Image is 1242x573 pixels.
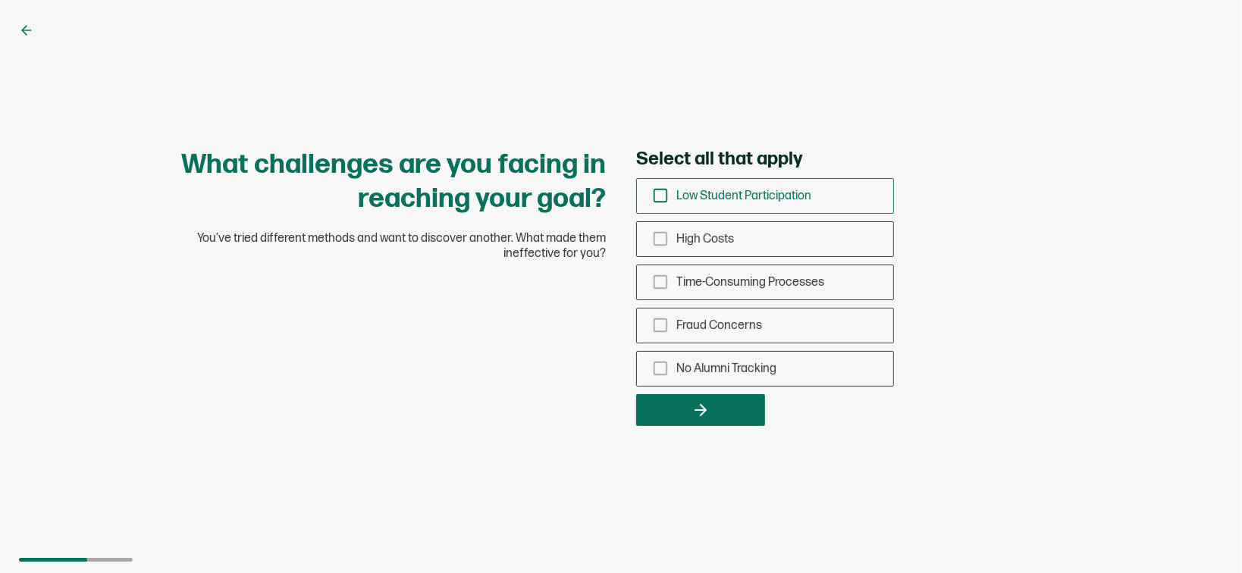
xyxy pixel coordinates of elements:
[636,178,894,387] div: checkbox-group
[676,362,776,376] span: No Alumni Tracking
[181,148,606,216] h1: What challenges are you facing in reaching your goal?
[1166,500,1242,573] iframe: Chat Widget
[676,318,762,333] span: Fraud Concerns
[676,189,811,203] span: Low Student Participation
[181,231,606,261] span: You’ve tried different methods and want to discover another. What made them ineffective for you?
[676,232,734,246] span: High Costs
[636,148,802,171] span: Select all that apply
[676,275,824,290] span: Time-Consuming Processes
